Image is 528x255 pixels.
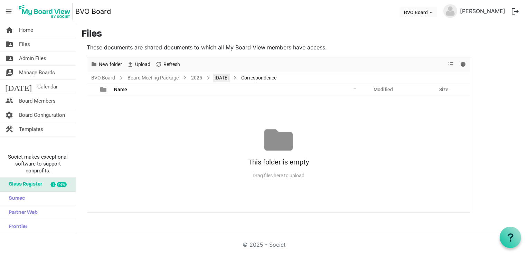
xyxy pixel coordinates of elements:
img: My Board View Logo [17,3,73,20]
span: Admin Files [19,51,46,65]
div: new [57,182,67,187]
div: Details [457,57,469,72]
a: Board Meeting Package [126,74,180,82]
div: Refresh [153,57,182,72]
span: Calendar [37,80,58,94]
span: home [5,23,13,37]
span: Board Configuration [19,108,65,122]
span: Files [19,37,30,51]
span: settings [5,108,13,122]
span: folder_shared [5,37,13,51]
span: Templates [19,122,43,136]
span: New folder [98,60,123,69]
span: Sumac [5,192,25,206]
button: Refresh [154,60,181,69]
a: [DATE] [213,74,230,82]
span: Manage Boards [19,66,55,79]
span: Glass Register [5,178,42,191]
a: [PERSON_NAME] [457,4,508,18]
span: Size [439,87,449,92]
a: © 2025 - Societ [243,241,285,248]
span: Partner Web [5,206,38,220]
h3: Files [82,29,522,40]
div: View [445,57,457,72]
span: Upload [134,60,151,69]
button: View dropdownbutton [447,60,455,69]
div: Drag files here to upload [87,170,470,181]
a: My Board View Logo [17,3,75,20]
a: 2025 [190,74,204,82]
img: no-profile-picture.svg [443,4,457,18]
span: folder_shared [5,51,13,65]
button: New folder [89,60,123,69]
p: These documents are shared documents to which all My Board View members have access. [87,43,470,51]
span: Frontier [5,220,27,234]
div: This folder is empty [87,154,470,170]
span: construction [5,122,13,136]
button: logout [508,4,522,19]
span: Refresh [163,60,181,69]
span: menu [2,5,15,18]
span: Modified [374,87,393,92]
span: Name [114,87,127,92]
button: Details [459,60,468,69]
span: [DATE] [5,80,32,94]
button: BVO Board dropdownbutton [399,7,437,17]
span: Societ makes exceptional software to support nonprofits. [3,153,73,174]
div: New folder [88,57,124,72]
div: Upload [124,57,153,72]
span: switch_account [5,66,13,79]
span: Correspondence [240,74,278,82]
span: people [5,94,13,108]
span: Board Members [19,94,56,108]
a: BVO Board [90,74,116,82]
span: Home [19,23,33,37]
a: BVO Board [75,4,111,18]
button: Upload [126,60,152,69]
